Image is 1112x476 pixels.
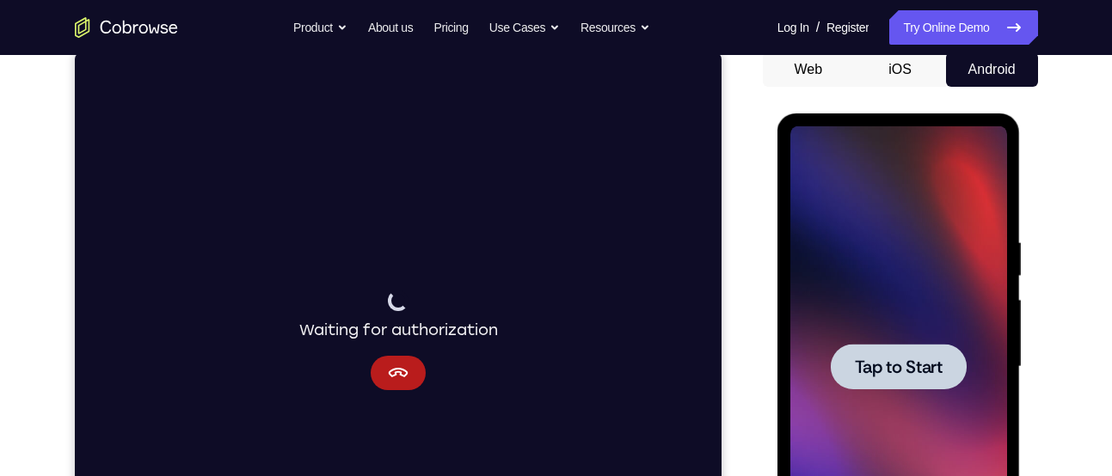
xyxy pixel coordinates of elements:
button: Tap to Start [53,230,189,276]
a: Try Online Demo [889,10,1037,45]
button: Product [293,10,347,45]
a: About us [368,10,413,45]
a: Pricing [433,10,468,45]
button: iOS [854,52,946,87]
button: Android [946,52,1038,87]
a: Go to the home page [75,17,178,38]
button: Web [763,52,855,87]
span: Tap to Start [77,245,165,262]
a: Log In [777,10,809,45]
a: Register [826,10,869,45]
span: / [816,17,820,38]
button: Use Cases [489,10,560,45]
button: Cancel [296,303,351,338]
button: Resources [581,10,650,45]
div: Waiting for authorization [224,238,423,290]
